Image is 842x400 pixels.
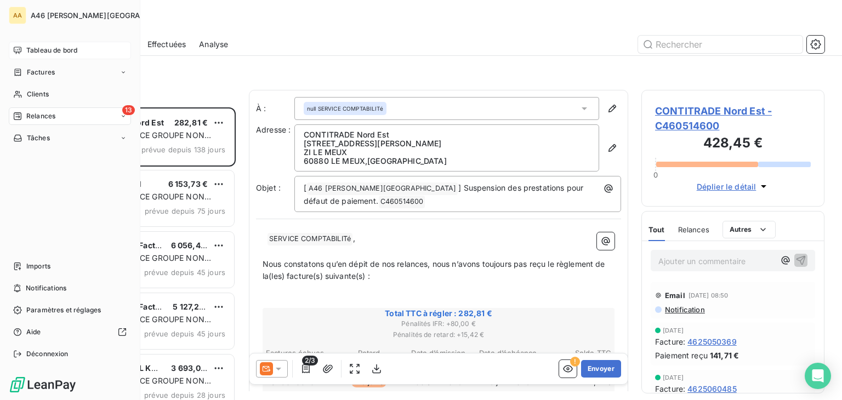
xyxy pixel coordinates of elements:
button: Déplier le détail [693,180,773,193]
div: grid [53,107,236,400]
span: 141,71 € [710,350,739,361]
span: null SERVICE COMPTABILITé [307,105,383,112]
span: Email [665,291,685,300]
span: A46 [PERSON_NAME][GEOGRAPHIC_DATA] [31,11,182,20]
span: Pénalités IFR : + 80,00 € [264,319,613,329]
span: C460514600 [379,196,425,208]
span: 6 153,73 € [168,179,208,188]
span: Facture : [655,383,685,395]
span: 5 127,20 € [173,302,212,311]
img: Logo LeanPay [9,376,77,393]
span: Pénalités [264,391,481,400]
span: Paramètres et réglages [26,305,101,315]
span: prévue depuis 45 jours [144,268,225,277]
span: Tableau de bord [26,45,77,55]
a: Aide [9,323,131,341]
span: Pénalités de retard : + 15,42 € [264,330,613,340]
span: 2/3 [302,356,318,365]
span: PLAN DE RELANCE GROUPE NON AUTOMATIQUE [78,315,211,335]
th: Retard [335,347,403,359]
span: Facture : [655,336,685,347]
span: 13 [122,105,135,115]
span: Objet : [256,183,281,192]
span: PLAN DE RELANCE GROUPE NON AUTOMATIQUE [78,376,211,396]
p: [STREET_ADDRESS][PERSON_NAME] [304,139,590,148]
span: Déplier le détail [697,181,756,192]
span: Tâches [27,133,50,143]
span: Adresse : [256,125,291,134]
span: prévue depuis 28 jours [144,391,225,399]
label: À : [256,103,294,114]
span: Notifications [26,283,66,293]
span: Aide [26,327,41,337]
span: [ [304,183,306,192]
span: Total [547,391,613,400]
div: AA [9,7,26,24]
span: PLAN DE RELANCE GROUPE NON AUTOMATIQUE [78,130,211,151]
span: Tout [648,225,665,234]
span: Factures [27,67,55,77]
span: 0 [653,170,658,179]
button: Autres [722,221,776,238]
span: Effectuées [147,39,186,50]
button: Envoyer [581,360,621,378]
span: prévue depuis 138 jours [141,145,225,154]
span: Paiement reçu [655,350,708,361]
th: Date d’émission [405,347,473,359]
span: 4625050369 [687,336,737,347]
span: prévue depuis 75 jours [145,207,225,215]
span: Déconnexion [26,349,69,359]
span: , [353,233,355,243]
span: [DATE] 08:50 [689,292,729,299]
span: [DATE] [663,327,684,334]
h3: 428,45 € [655,133,811,155]
th: Solde TTC [543,347,612,359]
span: [DATE] [663,374,684,381]
span: 3 693,02 € [171,363,213,373]
span: Relances [678,225,709,234]
span: CONTITRADE Nord Est - C460514600 [655,104,811,133]
span: Clients [27,89,49,99]
span: Imports [26,261,50,271]
span: SERVICE COMPTABILITé [268,233,352,245]
span: Relances [26,111,55,121]
span: 6 056,45 € [171,241,213,250]
p: ZI LE MEUX [304,148,590,157]
span: Notification [664,305,705,314]
span: A46 [PERSON_NAME][GEOGRAPHIC_DATA] [307,182,458,195]
span: Total TTC à régler : 282,81 € [264,308,613,319]
span: 4625060485 [687,383,737,395]
p: CONTITRADE Nord Est [304,130,590,139]
span: prévue depuis 45 jours [144,329,225,338]
div: Open Intercom Messenger [805,363,831,389]
span: ] Suspension des prestations pour défaut de paiement. [304,183,585,205]
span: Analyse [199,39,228,50]
span: PLAN DE RELANCE GROUPE NON AUTOMATIQUE [78,253,211,273]
th: Factures échues [265,347,334,359]
input: Rechercher [638,36,803,53]
span: PLAN DE RELANCE GROUPE NON AUTOMATIQUE [78,192,211,212]
span: 282,81 € [174,118,208,127]
span: Nous constatons qu’en dépit de nos relances, nous n’avons toujours pas reçu le règlement de la(le... [263,259,607,281]
th: Date d’échéance [474,347,542,359]
span: Nbr de factures [481,391,547,400]
p: 60880 LE MEUX , [GEOGRAPHIC_DATA] [304,157,590,165]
